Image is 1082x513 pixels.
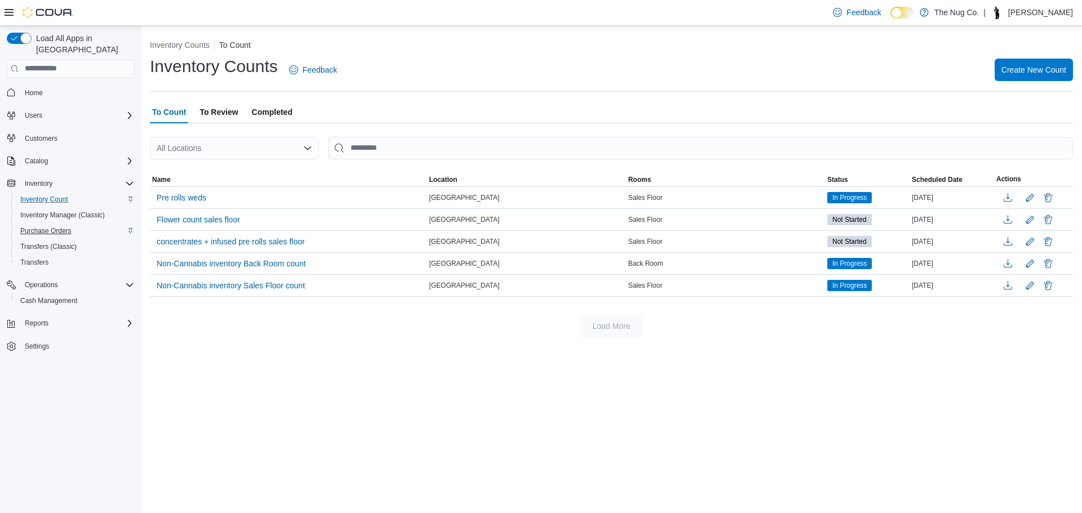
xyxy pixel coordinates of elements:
[25,342,49,351] span: Settings
[2,315,139,331] button: Reports
[20,154,134,168] span: Catalog
[429,175,457,184] span: Location
[157,258,306,269] span: Non-Cannabis inventory Back Room count
[20,278,63,292] button: Operations
[150,55,278,78] h1: Inventory Counts
[429,259,499,268] span: [GEOGRAPHIC_DATA]
[11,207,139,223] button: Inventory Manager (Classic)
[20,211,105,220] span: Inventory Manager (Classic)
[16,256,53,269] a: Transfers
[429,193,499,202] span: [GEOGRAPHIC_DATA]
[910,213,994,226] div: [DATE]
[252,101,292,123] span: Completed
[11,191,139,207] button: Inventory Count
[32,33,134,55] span: Load All Apps in [GEOGRAPHIC_DATA]
[20,132,62,145] a: Customers
[825,173,910,186] button: Status
[1041,235,1055,248] button: Delete
[827,192,872,203] span: In Progress
[285,59,342,81] a: Feedback
[157,214,240,225] span: Flower count sales floor
[20,86,47,100] a: Home
[910,173,994,186] button: Scheduled Date
[152,175,171,184] span: Name
[25,319,48,328] span: Reports
[983,6,986,19] p: |
[20,242,77,251] span: Transfers (Classic)
[20,86,134,100] span: Home
[25,179,52,188] span: Inventory
[16,208,134,222] span: Inventory Manager (Classic)
[827,236,872,247] span: Not Started
[152,211,245,228] button: Flower count sales floor
[157,236,305,247] span: concentrates + infused pre rolls sales floor
[626,173,825,186] button: Rooms
[832,193,867,203] span: In Progress
[20,339,134,353] span: Settings
[20,226,72,235] span: Purchase Orders
[1023,255,1037,272] button: Edit count details
[20,340,54,353] a: Settings
[828,1,885,24] a: Feedback
[626,213,825,226] div: Sales Floor
[626,191,825,204] div: Sales Floor
[16,240,81,253] a: Transfers (Classic)
[1008,6,1073,19] p: [PERSON_NAME]
[152,255,311,272] button: Non-Cannabis inventory Back Room count
[20,177,57,190] button: Inventory
[20,109,134,122] span: Users
[16,256,134,269] span: Transfers
[1023,233,1037,250] button: Edit count details
[20,109,47,122] button: Users
[832,258,867,269] span: In Progress
[2,130,139,146] button: Customers
[25,111,42,120] span: Users
[16,193,134,206] span: Inventory Count
[910,191,994,204] div: [DATE]
[7,80,134,384] nav: Complex example
[20,154,52,168] button: Catalog
[157,192,206,203] span: Pre rolls weds
[16,193,73,206] a: Inventory Count
[25,157,48,166] span: Catalog
[593,320,631,332] span: Load More
[2,153,139,169] button: Catalog
[1023,189,1037,206] button: Edit count details
[1023,277,1037,294] button: Edit count details
[934,6,979,19] p: The Nug Co.
[150,39,1073,53] nav: An example of EuiBreadcrumbs
[1041,191,1055,204] button: Delete
[832,215,867,225] span: Not Started
[1001,64,1066,75] span: Create New Count
[303,64,337,75] span: Feedback
[912,175,963,184] span: Scheduled Date
[152,233,309,250] button: concentrates + infused pre rolls sales floor
[20,316,53,330] button: Reports
[20,195,68,204] span: Inventory Count
[16,224,134,238] span: Purchase Orders
[832,280,867,291] span: In Progress
[910,279,994,292] div: [DATE]
[11,293,139,309] button: Cash Management
[2,84,139,101] button: Home
[2,176,139,191] button: Inventory
[20,316,134,330] span: Reports
[219,41,251,50] button: To Count
[1041,279,1055,292] button: Delete
[16,224,76,238] a: Purchase Orders
[827,214,872,225] span: Not Started
[626,235,825,248] div: Sales Floor
[150,173,427,186] button: Name
[11,239,139,255] button: Transfers (Classic)
[429,237,499,246] span: [GEOGRAPHIC_DATA]
[20,278,134,292] span: Operations
[626,257,825,270] div: Back Room
[429,281,499,290] span: [GEOGRAPHIC_DATA]
[827,280,872,291] span: In Progress
[157,280,305,291] span: Non-Cannabis inventory Sales Floor count
[2,338,139,354] button: Settings
[199,101,238,123] span: To Review
[152,189,211,206] button: Pre rolls weds
[11,255,139,270] button: Transfers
